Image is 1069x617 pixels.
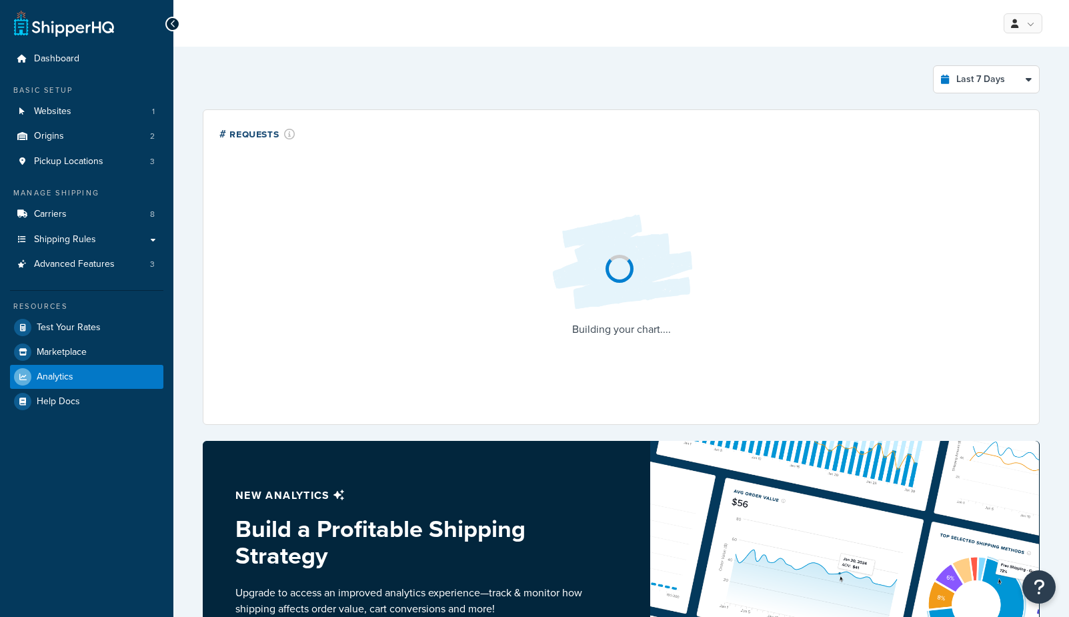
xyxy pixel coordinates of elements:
a: Analytics [10,365,163,389]
span: Dashboard [34,53,79,65]
a: Dashboard [10,47,163,71]
img: Loading... [542,204,702,320]
span: Advanced Features [34,259,115,270]
span: Help Docs [37,396,80,408]
p: Building your chart.... [542,320,702,339]
p: Upgrade to access an improved analytics experience—track & monitor how shipping affects order val... [235,585,590,617]
span: 2 [150,131,155,142]
a: Carriers8 [10,202,163,227]
span: Marketplace [37,347,87,358]
a: Websites1 [10,99,163,124]
li: Pickup Locations [10,149,163,174]
span: 8 [150,209,155,220]
span: 3 [150,156,155,167]
a: Marketplace [10,340,163,364]
li: Advanced Features [10,252,163,277]
li: Carriers [10,202,163,227]
a: Help Docs [10,390,163,414]
span: Pickup Locations [34,156,103,167]
a: Test Your Rates [10,316,163,340]
span: Carriers [34,209,67,220]
div: Resources [10,301,163,312]
li: Websites [10,99,163,124]
h3: Build a Profitable Shipping Strategy [235,516,590,568]
span: Analytics [37,372,73,383]
div: Basic Setup [10,85,163,96]
p: New analytics [235,486,590,505]
a: Pickup Locations3 [10,149,163,174]
li: Origins [10,124,163,149]
div: Manage Shipping [10,187,163,199]
button: Open Resource Center [1022,570,1056,604]
div: # Requests [219,126,295,141]
span: Shipping Rules [34,234,96,245]
a: Origins2 [10,124,163,149]
a: Advanced Features3 [10,252,163,277]
a: Shipping Rules [10,227,163,252]
span: Websites [34,106,71,117]
span: Origins [34,131,64,142]
span: 3 [150,259,155,270]
span: 1 [152,106,155,117]
span: Test Your Rates [37,322,101,334]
